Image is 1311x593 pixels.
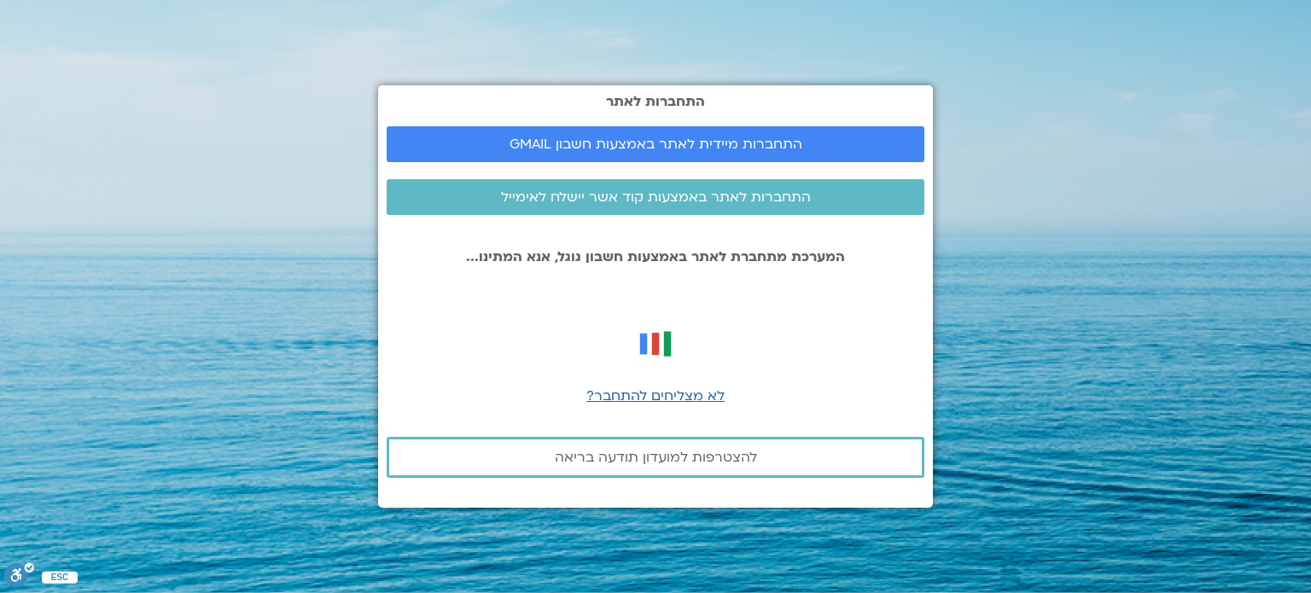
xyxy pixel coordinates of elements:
[586,387,725,405] a: לא מצליחים להתחבר?
[387,94,924,109] h2: התחברות לאתר
[387,437,924,478] a: להצטרפות למועדון תודעה בריאה
[387,126,924,162] a: התחברות מיידית לאתר באמצעות חשבון GMAIL
[510,137,802,152] span: התחברות מיידית לאתר באמצעות חשבון GMAIL
[387,179,924,215] a: התחברות לאתר באמצעות קוד אשר יישלח לאימייל
[387,249,924,265] p: המערכת מתחברת לאתר באמצעות חשבון גוגל, אנא המתינו...
[501,189,811,205] span: התחברות לאתר באמצעות קוד אשר יישלח לאימייל
[555,450,757,465] span: להצטרפות למועדון תודעה בריאה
